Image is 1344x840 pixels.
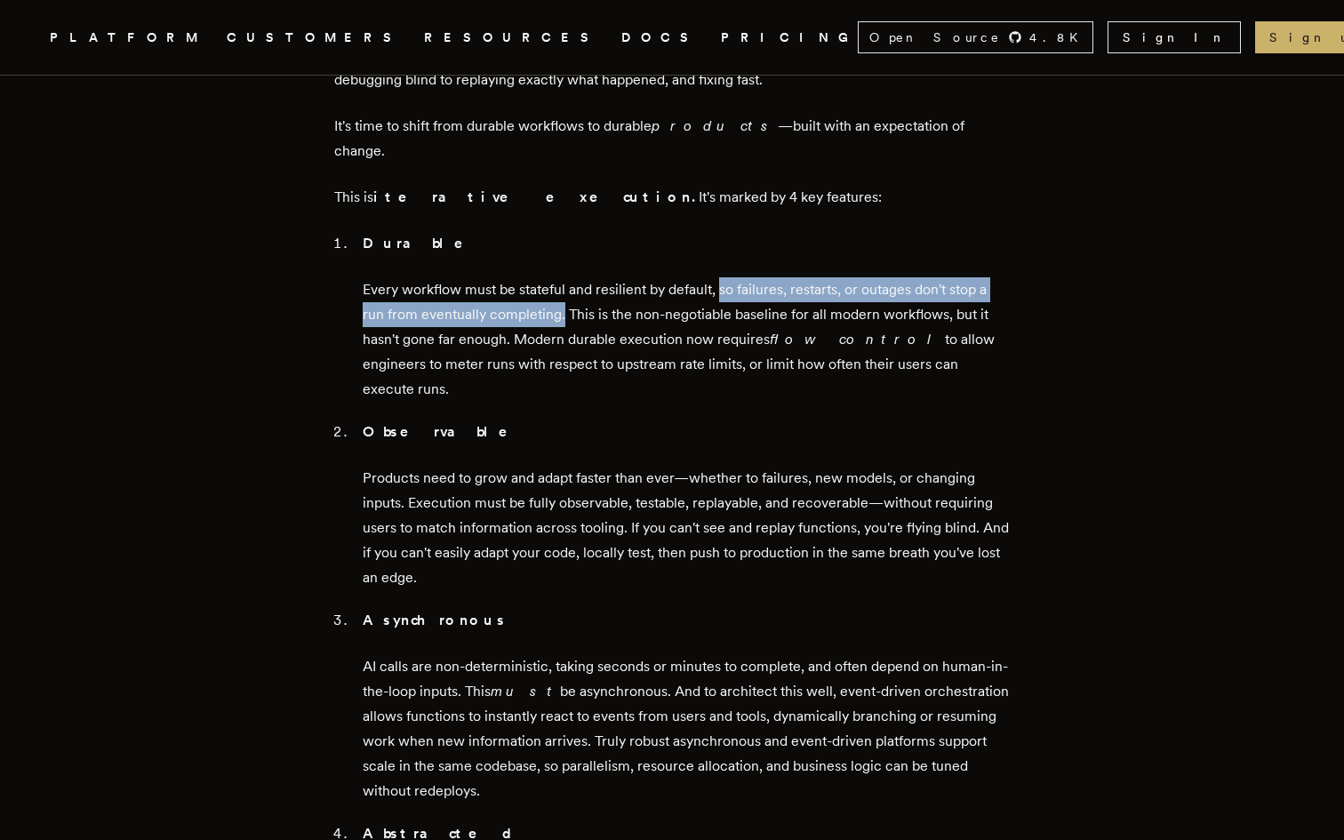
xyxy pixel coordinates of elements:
[363,235,488,252] strong: Durable
[770,331,945,348] em: flow control
[363,423,532,440] strong: Observable
[424,27,600,49] button: RESOURCES
[1029,28,1089,46] span: 4.8 K
[652,117,778,134] em: products
[363,612,507,628] strong: Asynchronous
[491,683,560,700] em: must
[334,114,1010,164] p: It's time to shift from durable workflows to durable —built with an expectation of change.
[1108,21,1241,53] a: Sign In
[334,185,1010,210] p: This is It's marked by 4 key features:
[373,188,699,205] strong: iterative execution.
[50,27,205,49] button: PLATFORM
[721,27,858,49] a: PRICING
[363,466,1010,590] p: Products need to grow and adapt faster than ever—whether to failures, new models, or changing inp...
[363,277,1010,402] p: Every workflow must be stateful and resilient by default, so failures, restarts, or outages don't...
[869,28,1001,46] span: Open Source
[227,27,403,49] a: CUSTOMERS
[621,27,700,49] a: DOCS
[363,654,1010,804] p: AI calls are non-deterministic, taking seconds or minutes to complete, and often depend on human-...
